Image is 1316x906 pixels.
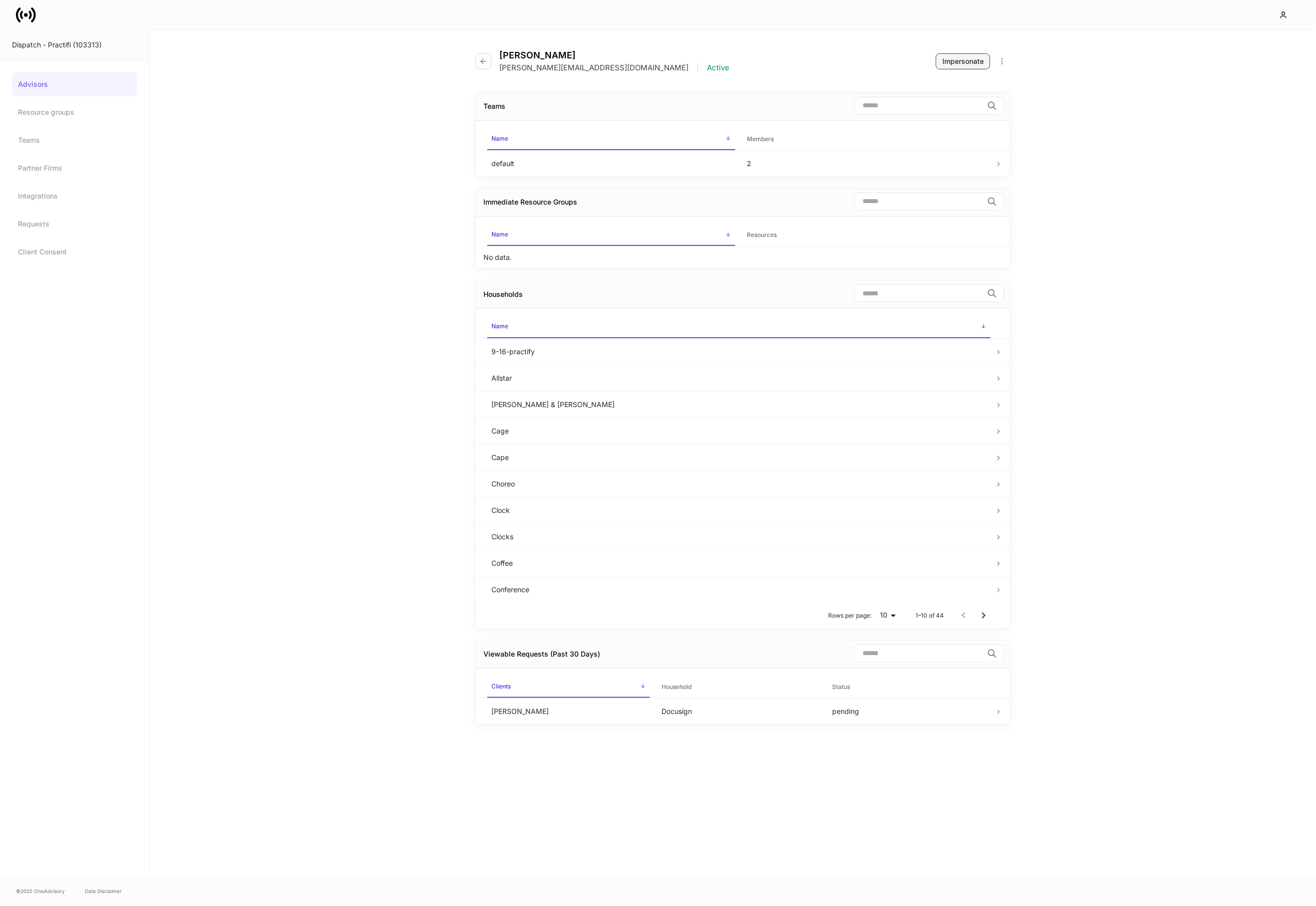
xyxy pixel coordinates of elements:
[942,56,984,66] div: Impersonate
[487,225,735,246] span: Name
[483,338,995,365] td: 9-16-practify
[483,289,523,299] div: Households
[483,101,505,111] div: Teams
[876,610,899,620] div: 10
[483,497,995,523] td: Clock
[12,72,137,96] a: Advisors
[483,252,512,262] p: No data.
[483,444,995,470] td: Cape
[12,100,137,124] a: Resource groups
[707,63,729,73] p: Active
[747,134,774,144] h6: Members
[483,470,995,497] td: Choreo
[483,698,654,724] td: [PERSON_NAME]
[974,606,994,626] button: Go to next page
[483,576,995,603] td: Conference
[483,197,577,207] div: Immediate Resource Groups
[662,682,692,691] h6: Household
[696,63,699,73] p: |
[936,53,990,69] button: Impersonate
[12,240,137,264] a: Client Consent
[12,212,137,236] a: Requests
[828,612,872,620] p: Rows per page:
[483,391,995,418] td: [PERSON_NAME] & [PERSON_NAME]
[12,184,137,208] a: Integrations
[832,682,850,691] h6: Status
[483,649,600,659] div: Viewable Requests (Past 30 Days)
[483,523,995,550] td: Clocks
[654,698,825,724] td: Docusign
[915,612,944,620] p: 1–10 of 44
[483,550,995,576] td: Coffee
[743,225,991,245] span: Resources
[499,50,729,61] h4: [PERSON_NAME]
[483,150,739,177] td: default
[739,150,995,177] td: 2
[16,887,65,895] span: © 2025 OneAdvisory
[491,229,508,239] h6: Name
[743,129,991,150] span: Members
[12,156,137,180] a: Partner Firms
[487,316,991,338] span: Name
[12,40,137,50] div: Dispatch - Practifi (103313)
[828,677,991,697] span: Status
[658,677,821,697] span: Household
[487,677,650,698] span: Clients
[491,681,511,691] h6: Clients
[491,321,508,331] h6: Name
[487,129,735,150] span: Name
[483,418,995,444] td: Cage
[499,63,688,73] p: [PERSON_NAME][EMAIL_ADDRESS][DOMAIN_NAME]
[85,887,122,895] a: Data Disclaimer
[483,365,995,391] td: Allstar
[824,698,995,724] td: pending
[747,230,777,239] h6: Resources
[12,128,137,152] a: Teams
[491,134,508,143] h6: Name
